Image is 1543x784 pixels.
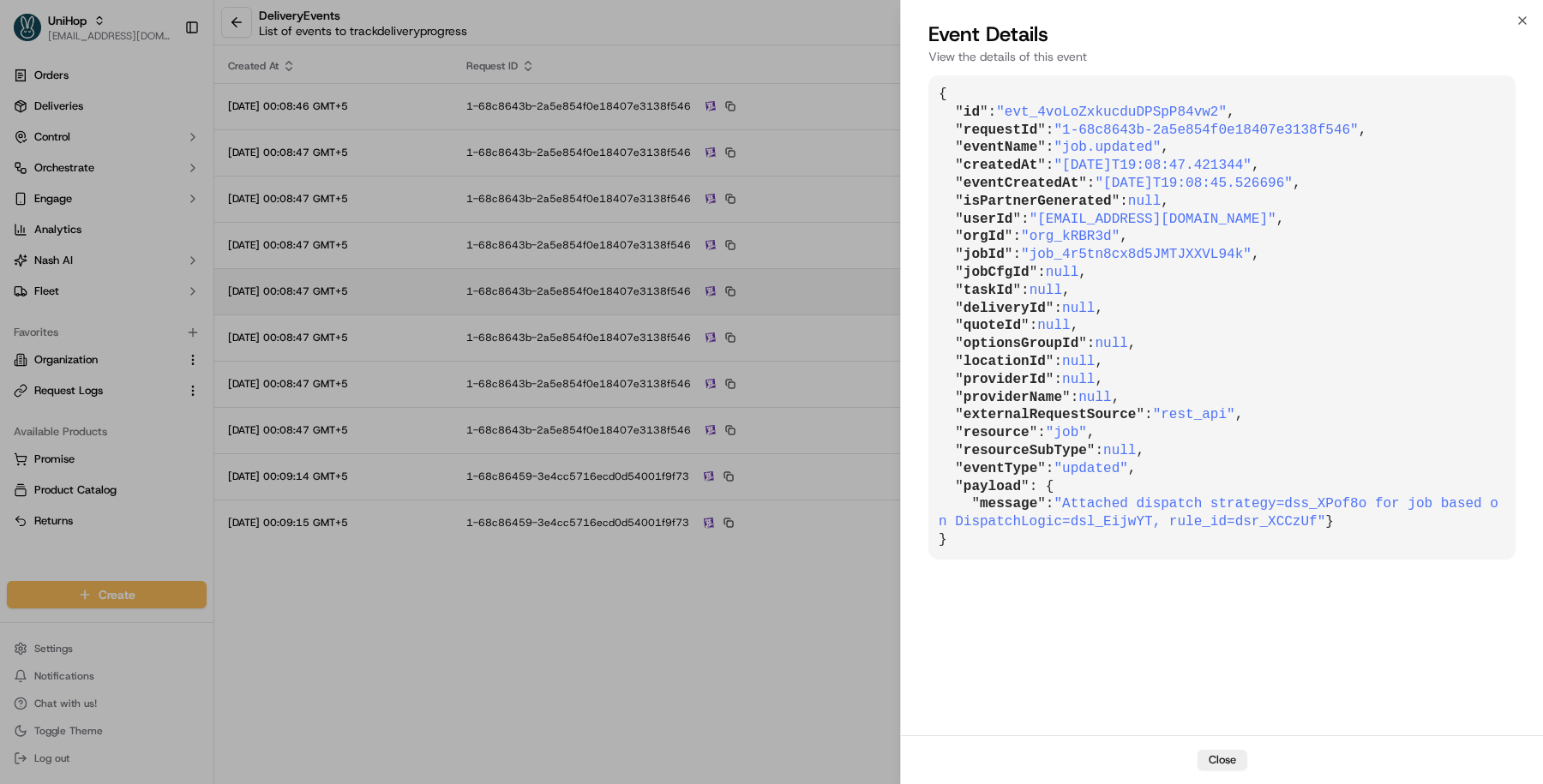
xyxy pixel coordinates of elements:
span: "org_kRBR3d" [1021,229,1120,244]
span: quoteId [964,318,1021,333]
span: orgId [964,229,1005,244]
span: null [1103,443,1136,458]
span: "[EMAIL_ADDRESS][DOMAIN_NAME]" [1030,212,1276,227]
button: Start new chat [291,168,312,189]
a: Powered byPylon [121,423,207,437]
span: optionsGroupId [964,336,1078,351]
span: Knowledge Base [34,382,131,399]
a: 💻API Documentation [138,375,282,406]
img: 1736555255976-a54dd68f-1ca7-489b-9aae-adbdc363a1c4 [17,163,48,194]
p: Welcome 👋 [17,68,312,95]
span: null [1128,194,1161,209]
span: "[DATE]T19:08:45.526696" [1095,176,1292,191]
span: deliveryId [964,301,1046,316]
span: "evt_4voLoZxkucduDPSpP84vw2" [996,105,1227,120]
span: "job.updated" [1054,140,1161,155]
span: null [1062,354,1095,369]
img: Nash [17,16,51,51]
span: • [142,311,148,325]
img: Zach Benton [17,295,45,322]
button: Close [1198,750,1247,770]
span: userId [964,212,1013,227]
span: null [1095,336,1127,351]
p: View the details of this event [928,48,1516,65]
span: locationId [964,354,1046,369]
span: null [1030,283,1062,298]
button: See all [266,218,312,239]
span: jobId [964,247,1005,262]
span: message [980,496,1037,512]
div: We're available if you need us! [77,180,236,194]
span: "updated" [1054,461,1127,476]
span: null [1078,390,1111,405]
span: [PERSON_NAME] [53,311,139,325]
img: Masood Aslam [17,248,45,276]
div: 💻 [145,384,159,398]
span: providerId [964,372,1046,387]
span: [DATE] [152,311,187,325]
span: null [1062,301,1095,316]
span: requestId [964,123,1037,138]
pre: { " ": , " ": , " ": , " ": , " ": , " ": , " ": , " ": , " ": , " ": , " ": , " ": , " ": , " ":... [928,75,1516,560]
h2: Event Details [928,21,1516,48]
div: 📗 [17,384,31,398]
span: externalRequestSource [964,407,1137,422]
span: eventName [964,140,1037,155]
span: taskId [964,283,1013,298]
span: [PERSON_NAME] [53,265,139,278]
span: createdAt [964,158,1037,173]
span: "job" [1046,425,1087,440]
span: "Attached dispatch strategy=dss_XPof8o for job based on DispatchLogic=dsl_EijwYT, rule_id=dsr_XCC... [939,496,1498,530]
span: jobCfgId [964,265,1030,280]
span: API Documentation [162,382,275,399]
span: "[DATE]T19:08:47.421344" [1054,158,1251,173]
a: 📗Knowledge Base [10,375,138,406]
span: [DATE] [152,265,187,278]
span: "rest_api" [1153,407,1235,422]
span: null [1046,265,1078,280]
span: providerName [964,390,1062,405]
span: "1-68c8643b-2a5e854f0e18407e3138f546" [1054,123,1358,138]
span: "job_4r5tn8cx8d5JMTJXXVL94k" [1021,247,1252,262]
span: payload [964,479,1021,494]
span: eventCreatedAt [964,176,1078,191]
span: resource [964,425,1030,440]
span: null [1037,318,1070,333]
span: Pylon [171,424,207,437]
span: resourceSubType [964,443,1087,458]
div: Past conversations [17,222,115,236]
span: id [964,105,980,120]
span: isPartnerGenerated [964,194,1112,209]
span: • [142,265,148,278]
span: null [1062,372,1095,387]
img: 4281594248423_2fcf9dad9f2a874258b8_72.png [36,163,67,194]
div: Start new chat [77,163,281,180]
span: eventType [964,461,1037,476]
input: Got a question? Start typing here... [45,110,309,128]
